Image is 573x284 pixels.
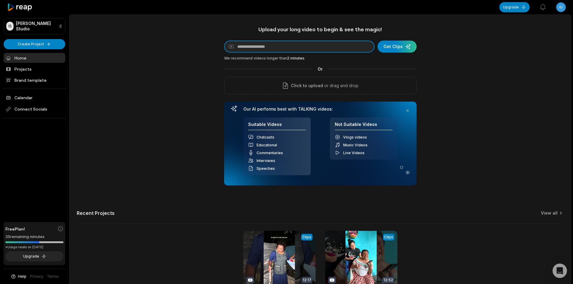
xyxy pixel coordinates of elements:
[16,21,56,32] p: [PERSON_NAME] Studio
[257,166,275,171] span: Speeches
[541,210,558,216] a: View all
[4,64,65,74] a: Projects
[335,122,393,130] h4: Not Suitable Videos
[343,143,368,147] span: Music Videos
[4,104,65,115] span: Connect Socials
[499,2,530,12] button: Upgrade
[5,234,63,240] div: 35 remaining minutes
[553,264,567,278] div: Open Intercom Messenger
[30,274,43,279] a: Privacy
[377,41,417,53] button: Get Clips
[5,245,63,249] div: *Usage resets on [DATE]
[4,75,65,85] a: Brand template
[287,56,304,60] span: 2 minutes
[77,210,115,216] h2: Recent Projects
[5,226,25,232] span: Free Plan!
[257,143,277,147] span: Educational
[257,135,274,139] span: Chatcasts
[11,274,26,279] button: Help
[18,274,26,279] span: Help
[6,22,14,31] div: IS
[323,82,359,89] p: or drag and drop
[224,56,417,61] div: We recommend videos longer than .
[257,151,283,155] span: Commentaries
[4,53,65,63] a: Home
[248,122,306,130] h4: Suitable Videos
[224,26,417,33] h1: Upload your long video to begin & see the magic!
[4,93,65,102] a: Calendar
[5,251,63,261] button: Upgrade
[313,66,328,72] span: Or
[343,151,365,155] span: Live Videos
[257,158,275,163] span: Interviews
[291,82,323,89] span: Click to upload
[4,39,65,49] button: Create Project
[243,106,397,112] h3: Our AI performs best with TALKING videos:
[343,135,367,139] span: Vlogs videos
[47,274,59,279] a: Terms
